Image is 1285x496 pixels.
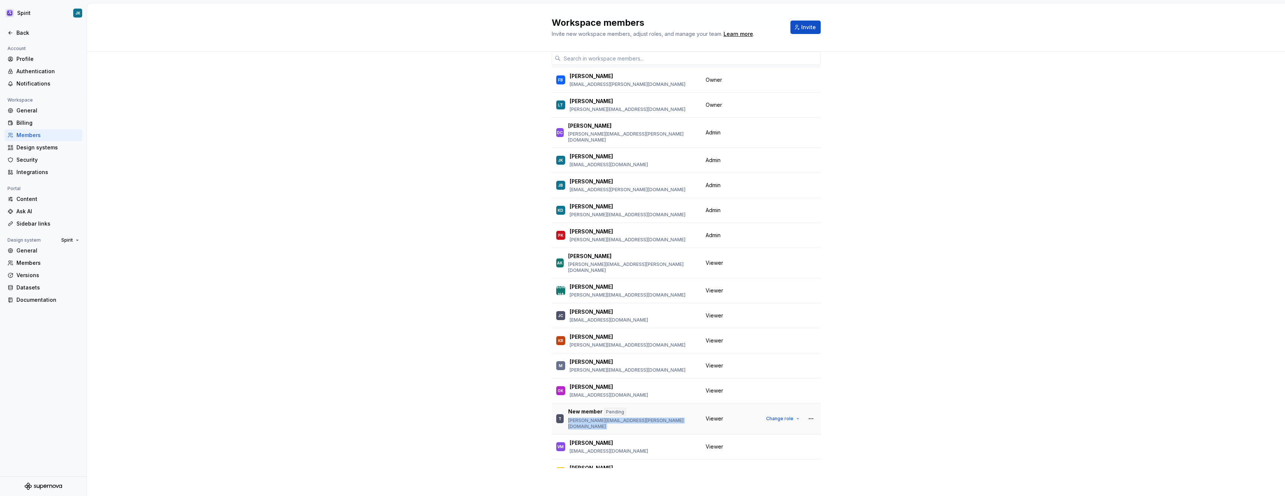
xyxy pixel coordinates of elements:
[4,142,82,154] a: Design systems
[16,220,79,227] div: Sidebar links
[552,17,781,29] h2: Workspace members
[16,80,79,87] div: Notifications
[558,101,563,109] div: LT
[706,287,723,294] span: Viewer
[570,72,613,80] p: [PERSON_NAME]
[558,232,563,239] div: PK
[4,53,82,65] a: Profile
[4,166,82,178] a: Integrations
[559,362,563,369] div: M
[568,122,611,130] p: [PERSON_NAME]
[16,259,79,267] div: Members
[16,55,79,63] div: Profile
[706,362,723,369] span: Viewer
[4,44,29,53] div: Account
[706,312,723,319] span: Viewer
[4,105,82,117] a: General
[706,76,722,84] span: Owner
[16,107,79,114] div: General
[568,408,603,416] p: New member
[4,269,82,281] a: Versions
[570,106,685,112] p: [PERSON_NAME][EMAIL_ADDRESS][DOMAIN_NAME]
[61,237,73,243] span: Spirit
[766,416,793,422] span: Change role
[570,308,613,316] p: [PERSON_NAME]
[570,367,685,373] p: [PERSON_NAME][EMAIL_ADDRESS][DOMAIN_NAME]
[4,65,82,77] a: Authentication
[570,228,613,235] p: [PERSON_NAME]
[16,208,79,215] div: Ask AI
[570,237,685,243] p: [PERSON_NAME][EMAIL_ADDRESS][DOMAIN_NAME]
[604,408,626,416] div: Pending
[4,236,44,245] div: Design system
[557,259,563,267] div: AK
[4,294,82,306] a: Documentation
[556,276,565,306] div: [PERSON_NAME]
[561,52,821,65] input: Search in workspace members...
[5,9,14,18] img: 63932fde-23f0-455f-9474-7c6a8a4930cd.png
[570,212,685,218] p: [PERSON_NAME][EMAIL_ADDRESS][DOMAIN_NAME]
[4,184,24,193] div: Portal
[706,259,723,267] span: Viewer
[4,96,36,105] div: Workspace
[570,283,613,291] p: [PERSON_NAME]
[568,131,697,143] p: [PERSON_NAME][EMAIL_ADDRESS][PERSON_NAME][DOMAIN_NAME]
[558,76,563,84] div: FB
[557,129,563,136] div: DC
[17,9,31,17] div: Spirit
[706,207,721,214] span: Admin
[4,117,82,129] a: Billing
[4,282,82,294] a: Datasets
[570,187,685,193] p: [EMAIL_ADDRESS][PERSON_NAME][DOMAIN_NAME]
[16,247,79,254] div: General
[4,245,82,257] a: General
[801,24,816,31] span: Invite
[568,418,697,430] p: [PERSON_NAME][EMAIL_ADDRESS][PERSON_NAME][DOMAIN_NAME]
[570,439,613,447] p: [PERSON_NAME]
[570,97,613,105] p: [PERSON_NAME]
[16,29,79,37] div: Back
[4,205,82,217] a: Ask AI
[4,193,82,205] a: Content
[16,272,79,279] div: Versions
[706,443,723,450] span: Viewer
[16,284,79,291] div: Datasets
[570,81,685,87] p: [EMAIL_ADDRESS][PERSON_NAME][DOMAIN_NAME]
[558,182,563,189] div: JB
[724,30,753,38] a: Learn more
[16,68,79,75] div: Authentication
[4,154,82,166] a: Security
[558,387,563,394] div: OK
[722,31,754,37] span: .
[570,178,613,185] p: [PERSON_NAME]
[4,129,82,141] a: Members
[16,168,79,176] div: Integrations
[570,383,613,391] p: [PERSON_NAME]
[570,448,648,454] p: [EMAIL_ADDRESS][DOMAIN_NAME]
[706,415,723,422] span: Viewer
[4,218,82,230] a: Sidebar links
[570,162,648,168] p: [EMAIL_ADDRESS][DOMAIN_NAME]
[570,317,648,323] p: [EMAIL_ADDRESS][DOMAIN_NAME]
[16,131,79,139] div: Members
[1,5,85,21] button: SpiritJK
[558,415,561,422] div: T
[4,257,82,269] a: Members
[706,387,723,394] span: Viewer
[16,144,79,151] div: Design systems
[558,337,563,344] div: KR
[790,21,821,34] button: Invite
[16,156,79,164] div: Security
[706,232,721,239] span: Admin
[558,156,563,164] div: JK
[570,203,613,210] p: [PERSON_NAME]
[570,153,613,160] p: [PERSON_NAME]
[25,483,62,490] svg: Supernova Logo
[4,78,82,90] a: Notifications
[75,10,80,16] div: JK
[706,101,722,109] span: Owner
[568,261,697,273] p: [PERSON_NAME][EMAIL_ADDRESS][PERSON_NAME][DOMAIN_NAME]
[570,464,613,472] p: [PERSON_NAME]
